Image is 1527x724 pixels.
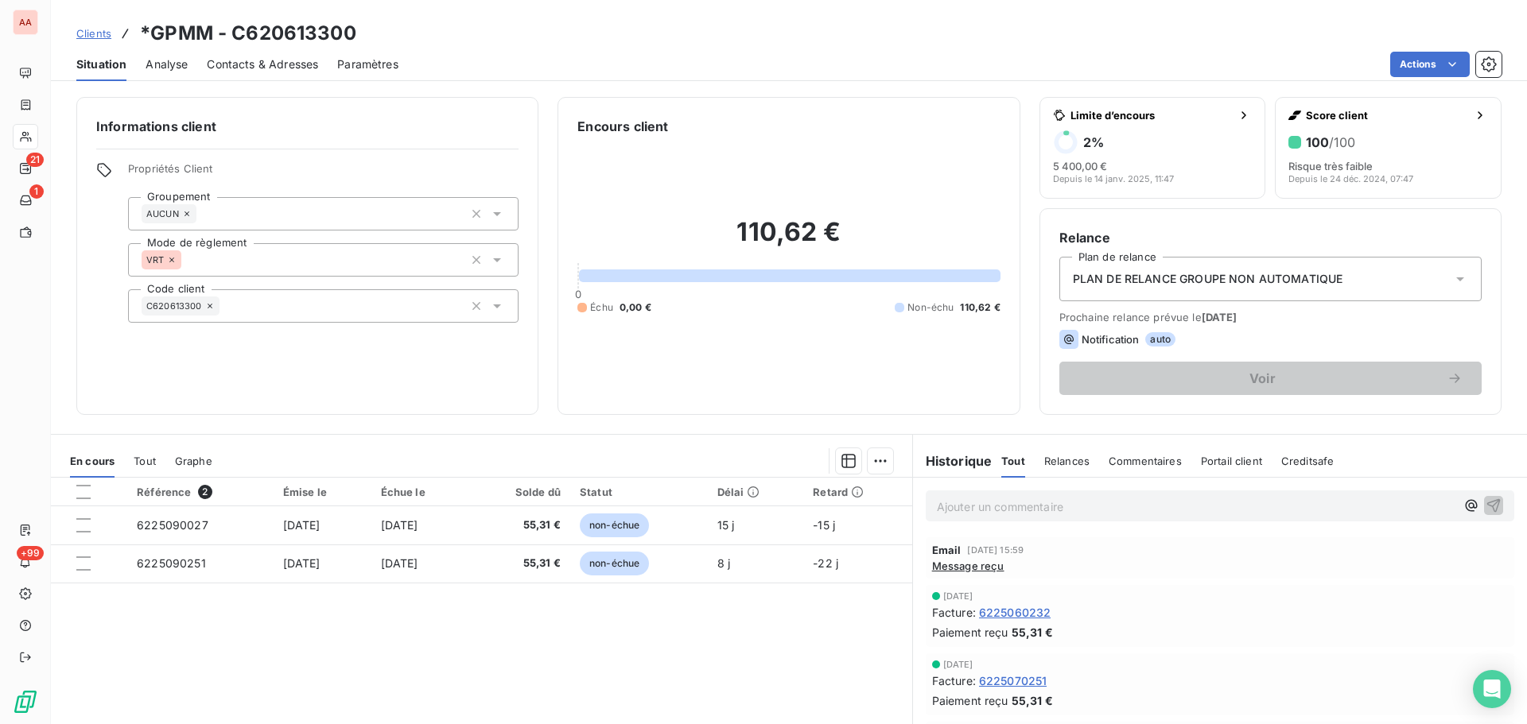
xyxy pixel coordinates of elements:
span: Tout [134,455,156,467]
span: 6225090251 [137,556,206,570]
span: [DATE] [943,660,973,669]
span: 0,00 € [620,300,651,315]
span: Notification [1082,333,1140,346]
span: PLAN DE RELANCE GROUPE NON AUTOMATIQUE [1073,271,1343,287]
h3: *GPMM - C620613300 [140,19,356,48]
span: Clients [76,27,111,40]
h6: Informations client [96,117,519,136]
span: Commentaires [1109,455,1182,467]
span: auto [1145,332,1175,347]
span: AUCUN [146,209,179,219]
span: 2 [198,485,212,499]
span: 6225090027 [137,518,208,532]
span: Non-échu [907,300,954,315]
span: 55,31 € [480,517,561,533]
input: Ajouter une valeur [220,299,232,313]
span: Facture : [932,604,976,621]
span: 15 j [717,518,735,532]
span: Message reçu [932,559,1004,572]
span: Risque très faible [1288,160,1373,172]
button: Voir [1059,362,1482,395]
span: Portail client [1201,455,1262,467]
span: Relances [1044,455,1090,467]
span: [DATE] [381,518,418,532]
span: En cours [70,455,115,467]
h6: Encours client [577,117,668,136]
span: Limite d’encours [1070,109,1232,122]
div: Émise le [283,486,362,498]
span: +99 [17,546,44,560]
a: Clients [76,25,111,41]
span: Voir [1078,372,1447,385]
div: Retard [813,486,902,498]
span: Graphe [175,455,212,467]
button: Score client100/100Risque très faibleDepuis le 24 déc. 2024, 07:47 [1275,97,1502,199]
span: Paiement reçu [932,692,1008,709]
span: 5 400,00 € [1053,160,1107,172]
div: Délai [717,486,795,498]
span: [DATE] 15:59 [967,545,1024,555]
span: [DATE] [283,518,321,532]
button: Limite d’encours2%5 400,00 €Depuis le 14 janv. 2025, 11:47 [1039,97,1266,199]
span: 0 [575,288,581,300]
span: Depuis le 24 déc. 2024, 07:47 [1288,174,1413,184]
input: Ajouter une valeur [196,207,209,221]
span: Paramètres [337,56,398,72]
span: 110,62 € [960,300,1000,315]
span: Score client [1306,109,1467,122]
span: [DATE] [1202,311,1238,323]
span: 6225070251 [979,672,1047,689]
img: Logo LeanPay [13,689,38,714]
span: 1 [29,184,44,199]
span: Email [932,544,962,556]
div: Référence [137,485,264,499]
span: 8 j [717,556,730,570]
span: Tout [1001,455,1025,467]
span: 55,31 € [1012,624,1053,641]
div: AA [13,10,38,35]
span: Contacts & Adresses [207,56,318,72]
button: Actions [1390,52,1470,77]
span: [DATE] [381,556,418,570]
div: Open Intercom Messenger [1473,670,1511,708]
span: Facture : [932,672,976,689]
div: Statut [580,486,698,498]
span: 55,31 € [480,556,561,571]
div: Échue le [381,486,460,498]
h2: 110,62 € [577,216,1000,264]
h6: 100 [1306,134,1355,150]
span: Prochaine relance prévue le [1059,311,1482,323]
span: -15 j [813,518,835,532]
span: [DATE] [943,591,973,601]
span: C620613300 [146,301,202,311]
span: Échu [590,300,613,315]
span: VRT [146,255,164,265]
span: Creditsafe [1281,455,1335,467]
span: 21 [26,153,44,167]
h6: Relance [1059,228,1482,247]
span: Propriétés Client [128,162,519,184]
span: non-échue [580,552,649,575]
span: 55,31 € [1012,692,1053,709]
span: -22 j [813,556,838,570]
span: non-échue [580,513,649,537]
span: Depuis le 14 janv. 2025, 11:47 [1053,174,1174,184]
h6: 2 % [1083,134,1104,150]
span: Paiement reçu [932,624,1008,641]
span: 6225060232 [979,604,1051,621]
span: /100 [1329,134,1355,150]
span: Analyse [146,56,188,72]
span: [DATE] [283,556,321,570]
input: Ajouter une valeur [181,253,194,267]
div: Solde dû [480,486,561,498]
span: Situation [76,56,126,72]
h6: Historique [913,451,993,470]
